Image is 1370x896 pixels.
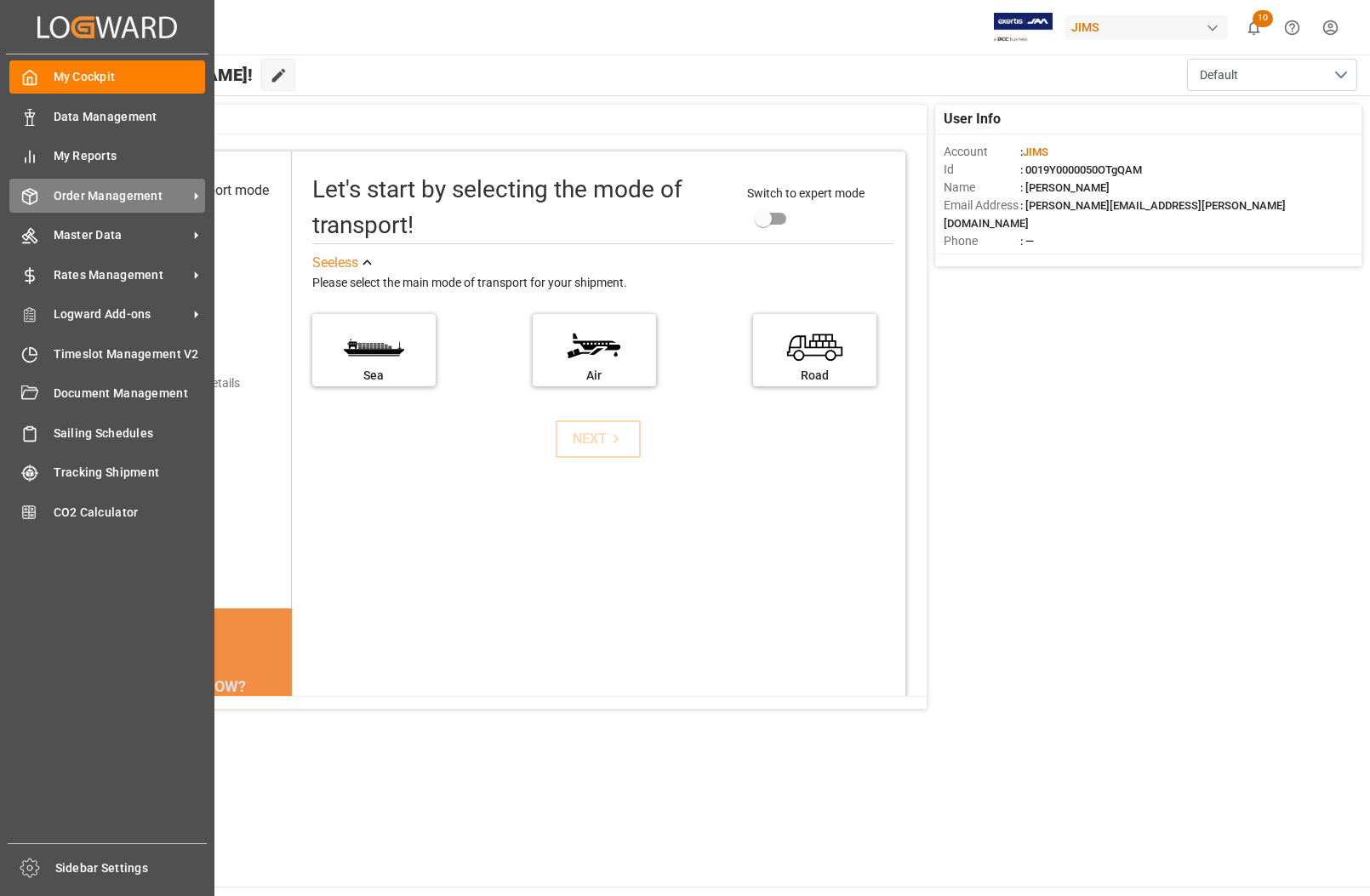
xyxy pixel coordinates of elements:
[1065,11,1235,43] button: JIMS
[1200,66,1238,84] span: Default
[556,420,641,458] button: NEXT
[747,186,865,200] span: Switch to expert mode
[1023,146,1048,158] span: JIMS
[54,464,206,482] span: Tracking Shipment
[312,253,358,273] div: See less
[1273,9,1311,47] button: Help Center
[54,266,188,284] span: Rates Management
[1187,59,1357,91] button: open menu
[1020,235,1034,248] span: : —
[9,456,205,489] a: Tracking Shipment
[944,179,1020,197] span: Name
[312,172,730,243] div: Let's start by selecting the mode of transport!
[54,147,206,165] span: My Reports
[9,337,205,370] a: Timeslot Management V2
[944,232,1020,250] span: Phone
[1020,181,1110,194] span: : [PERSON_NAME]
[54,305,188,323] span: Logward Add-ons
[1020,253,1063,265] span: : Shipper
[541,367,648,385] div: Air
[762,367,868,385] div: Road
[54,68,206,86] span: My Cockpit
[573,429,625,449] div: NEXT
[944,199,1286,230] span: : [PERSON_NAME][EMAIL_ADDRESS][PERSON_NAME][DOMAIN_NAME]
[944,250,1020,268] span: Account Type
[312,273,893,294] div: Please select the main mode of transport for your shipment.
[54,504,206,522] span: CO2 Calculator
[134,374,240,392] div: Add shipping details
[54,108,206,126] span: Data Management
[9,416,205,449] a: Sailing Schedules
[54,425,206,442] span: Sailing Schedules
[54,187,188,205] span: Order Management
[9,100,205,133] a: Data Management
[1020,146,1048,158] span: :
[54,226,188,244] span: Master Data
[1253,10,1273,27] span: 10
[321,367,427,385] div: Sea
[944,109,1001,129] span: User Info
[1235,9,1273,47] button: show 10 new notifications
[9,377,205,410] a: Document Management
[9,140,205,173] a: My Reports
[9,60,205,94] a: My Cockpit
[944,161,1020,179] span: Id
[54,345,206,363] span: Timeslot Management V2
[54,385,206,402] span: Document Management
[1065,15,1228,40] div: JIMS
[944,197,1020,214] span: Email Address
[994,13,1053,43] img: Exertis%20JAM%20-%20Email%20Logo.jpg_1722504956.jpg
[9,495,205,528] a: CO2 Calculator
[55,859,208,877] span: Sidebar Settings
[944,143,1020,161] span: Account
[1020,163,1142,176] span: : 0019Y0000050OTgQAM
